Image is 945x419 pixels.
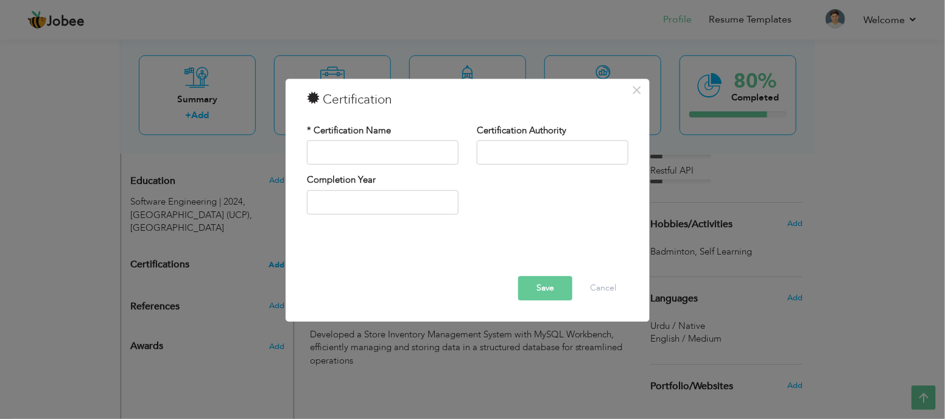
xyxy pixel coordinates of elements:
[307,91,628,109] h3: Certification
[578,276,628,301] button: Cancel
[307,174,376,187] label: Completion Year
[307,124,391,137] label: * Certification Name
[632,79,642,101] span: ×
[518,276,572,301] button: Save
[477,124,566,137] label: Certification Authority
[627,80,647,100] button: Close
